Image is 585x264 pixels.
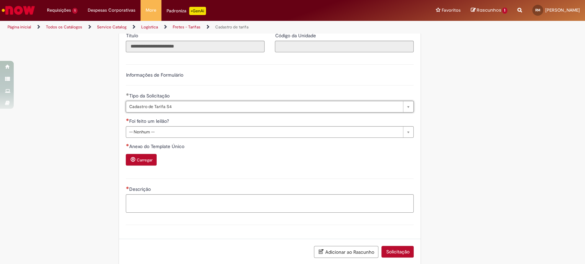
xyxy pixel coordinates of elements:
span: -- Nenhum -- [129,127,400,137]
span: Requisições [47,7,71,14]
textarea: Descrição [126,194,414,213]
button: Carregar anexo de Anexo do Template Único Required [126,154,157,166]
a: Rascunhos [471,7,507,14]
a: Fretes - Tarifas [173,24,200,30]
span: Necessários [126,144,129,146]
span: 1 [72,8,77,14]
ul: Trilhas de página [5,21,385,34]
a: Logistica [141,24,158,30]
span: Tipo da Solicitação [129,93,171,99]
label: Informações de Formulário [126,72,183,78]
span: Cadastro de Tarifa S4 [129,101,400,112]
div: Padroniza [167,7,206,15]
small: Carregar [136,157,152,163]
span: Necessários [126,118,129,121]
input: Código da Unidade [275,41,414,52]
span: Anexo do Template Único [129,143,185,149]
span: Obrigatório Preenchido [126,93,129,96]
p: +GenAi [189,7,206,15]
span: RM [535,8,540,12]
button: Adicionar ao Rascunho [314,246,378,258]
img: ServiceNow [1,3,36,17]
span: Descrição [129,186,152,192]
a: Página inicial [8,24,31,30]
button: Solicitação [381,246,414,258]
label: Somente leitura - Código da Unidade [275,32,317,39]
span: Despesas Corporativas [88,7,135,14]
a: Todos os Catálogos [46,24,82,30]
label: Somente leitura - Título [126,32,139,39]
input: Título [126,41,265,52]
a: Service Catalog [97,24,126,30]
span: Foi feito um leilão? [129,118,170,124]
a: Cadastro de tarifa [215,24,248,30]
span: Somente leitura - Título [126,32,139,39]
span: More [146,7,156,14]
span: Necessários [126,186,129,189]
span: Rascunhos [476,7,501,13]
span: Favoritos [441,7,460,14]
span: 1 [502,8,507,14]
span: [PERSON_NAME] [545,7,580,13]
span: Somente leitura - Código da Unidade [275,32,317,39]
